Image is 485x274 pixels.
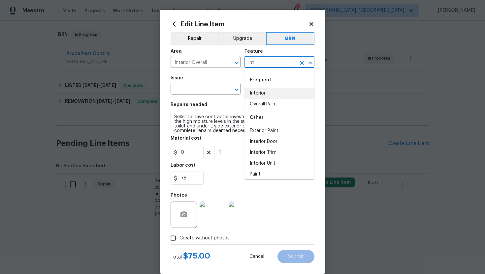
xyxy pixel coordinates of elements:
[244,169,314,180] li: Paint
[179,235,230,242] span: Create without photos
[232,85,241,94] button: Open
[277,250,314,263] button: Submit
[288,254,304,259] span: Submit
[171,32,218,45] button: Repair
[244,125,314,136] li: Exterior Paint
[171,163,196,168] h5: Labor cost
[171,102,207,107] h5: Repairs needed
[306,58,315,68] button: Close
[244,110,314,125] div: Other
[171,193,187,198] h5: Photos
[183,252,210,260] span: $ 75.00
[171,76,183,80] h5: Issue
[171,49,182,54] h5: Area
[266,32,314,45] button: BRN
[244,147,314,158] li: Interior Trim
[244,72,314,88] div: Frequent
[244,136,314,147] li: Interior Door
[171,111,314,132] textarea: Seller to have contractor investigate and determine cause of the high moisture levels in the sub ...
[297,58,307,68] button: Clear
[218,32,266,45] button: Upgrade
[171,20,308,28] h2: Edit Line Item
[171,253,210,260] div: Total
[244,158,314,169] li: Interior Unit
[244,88,314,99] li: Interior
[249,254,264,259] span: Cancel
[244,49,263,54] h5: Feature
[239,250,275,263] button: Cancel
[244,99,314,110] li: Overall Paint
[232,58,241,68] button: Open
[171,136,202,141] h5: Material cost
